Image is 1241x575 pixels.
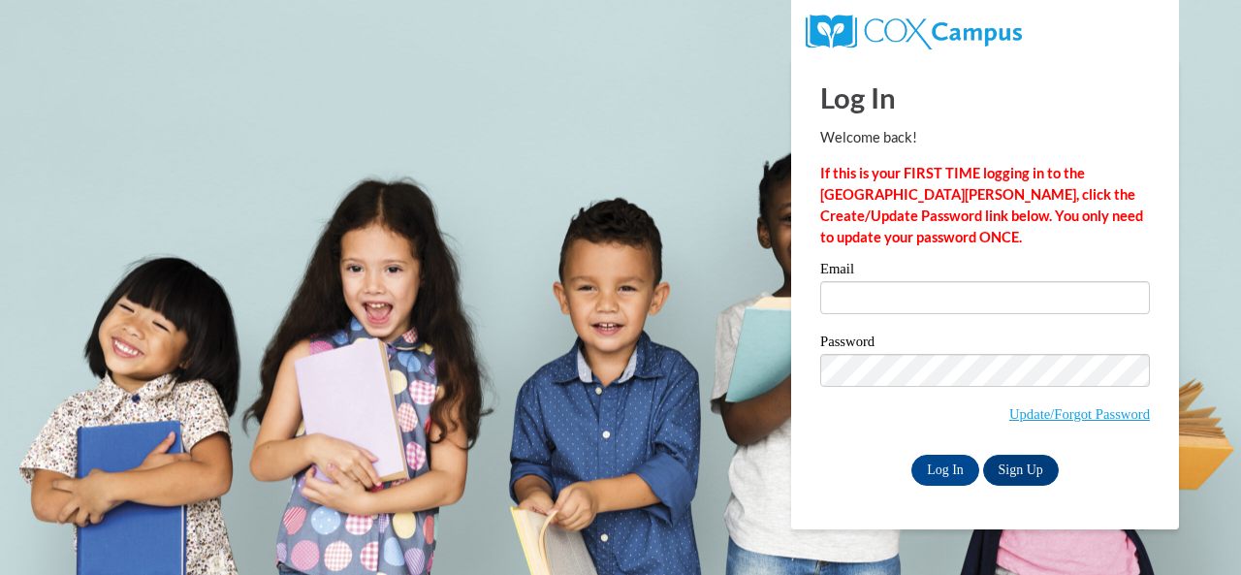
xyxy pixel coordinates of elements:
a: COX Campus [806,22,1022,39]
h1: Log In [820,78,1150,117]
strong: If this is your FIRST TIME logging in to the [GEOGRAPHIC_DATA][PERSON_NAME], click the Create/Upd... [820,165,1143,245]
input: Log In [911,455,979,486]
img: COX Campus [806,15,1022,49]
a: Sign Up [983,455,1059,486]
label: Password [820,335,1150,354]
label: Email [820,262,1150,281]
a: Update/Forgot Password [1009,406,1150,422]
p: Welcome back! [820,127,1150,148]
